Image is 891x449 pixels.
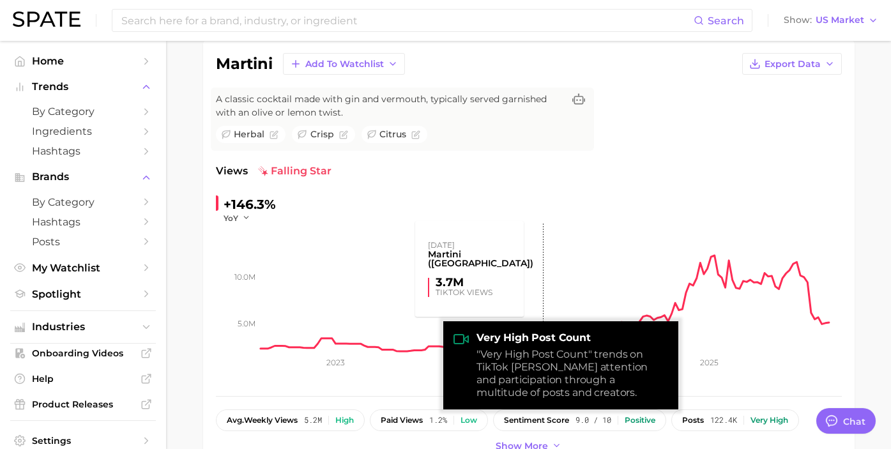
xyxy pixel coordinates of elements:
[708,15,744,27] span: Search
[10,167,156,186] button: Brands
[32,216,134,228] span: Hashtags
[10,284,156,304] a: Spotlight
[32,347,134,359] span: Onboarding Videos
[305,59,384,70] span: Add to Watchlist
[379,128,406,141] span: citrus
[493,409,666,431] button: sentiment score9.0 / 10Positive
[816,17,864,24] span: US Market
[234,128,264,141] span: herbal
[216,93,563,119] span: A classic cocktail made with gin and vermouth, typically served garnished with an olive or lemon ...
[258,164,331,179] span: falling star
[765,59,821,70] span: Export Data
[224,213,251,224] button: YoY
[699,358,718,367] tspan: 2025
[625,416,655,425] div: Positive
[10,102,156,121] a: by Category
[227,416,298,425] span: weekly views
[682,416,704,425] span: posts
[10,344,156,363] a: Onboarding Videos
[781,12,881,29] button: ShowUS Market
[10,51,156,71] a: Home
[224,213,238,224] span: YoY
[32,171,134,183] span: Brands
[32,55,134,67] span: Home
[370,409,488,431] button: paid views1.2%Low
[32,435,134,446] span: Settings
[381,416,423,425] span: paid views
[10,77,156,96] button: Trends
[742,53,842,75] button: Export Data
[32,373,134,384] span: Help
[32,196,134,208] span: by Category
[227,415,244,425] abbr: average
[461,416,477,425] div: Low
[120,10,694,31] input: Search here for a brand, industry, or ingredient
[216,56,273,72] h1: martini
[10,192,156,212] a: by Category
[10,212,156,232] a: Hashtags
[326,358,345,367] tspan: 2023
[476,331,668,344] strong: Very High Post Count
[750,416,788,425] div: Very high
[216,409,365,431] button: avg.weekly views5.2mHigh
[304,416,322,425] span: 5.2m
[10,369,156,388] a: Help
[270,130,278,139] button: Flag as miscategorized or irrelevant
[10,232,156,252] a: Posts
[575,416,611,425] span: 9.0 / 10
[10,395,156,414] a: Product Releases
[10,141,156,161] a: Hashtags
[32,262,134,274] span: My Watchlist
[32,81,134,93] span: Trends
[411,130,420,139] button: Flag as miscategorized or irrelevant
[710,416,737,425] span: 122.4k
[429,416,447,425] span: 1.2%
[10,258,156,278] a: My Watchlist
[476,348,668,399] div: "Very High Post Count" trends on TikTok [PERSON_NAME] attention and participation through a multi...
[283,53,405,75] button: Add to Watchlist
[258,166,268,176] img: falling star
[784,17,812,24] span: Show
[10,317,156,337] button: Industries
[234,271,255,281] tspan: 10.0m
[32,145,134,157] span: Hashtags
[335,416,354,425] div: High
[32,321,134,333] span: Industries
[310,128,334,141] span: crisp
[504,416,569,425] span: sentiment score
[32,236,134,248] span: Posts
[32,288,134,300] span: Spotlight
[32,125,134,137] span: Ingredients
[32,399,134,410] span: Product Releases
[238,318,255,328] tspan: 5.0m
[10,121,156,141] a: Ingredients
[216,164,248,179] span: Views
[339,130,348,139] button: Flag as miscategorized or irrelevant
[32,105,134,118] span: by Category
[671,409,799,431] button: posts122.4kVery high
[13,11,80,27] img: SPATE
[224,194,276,215] div: +146.3%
